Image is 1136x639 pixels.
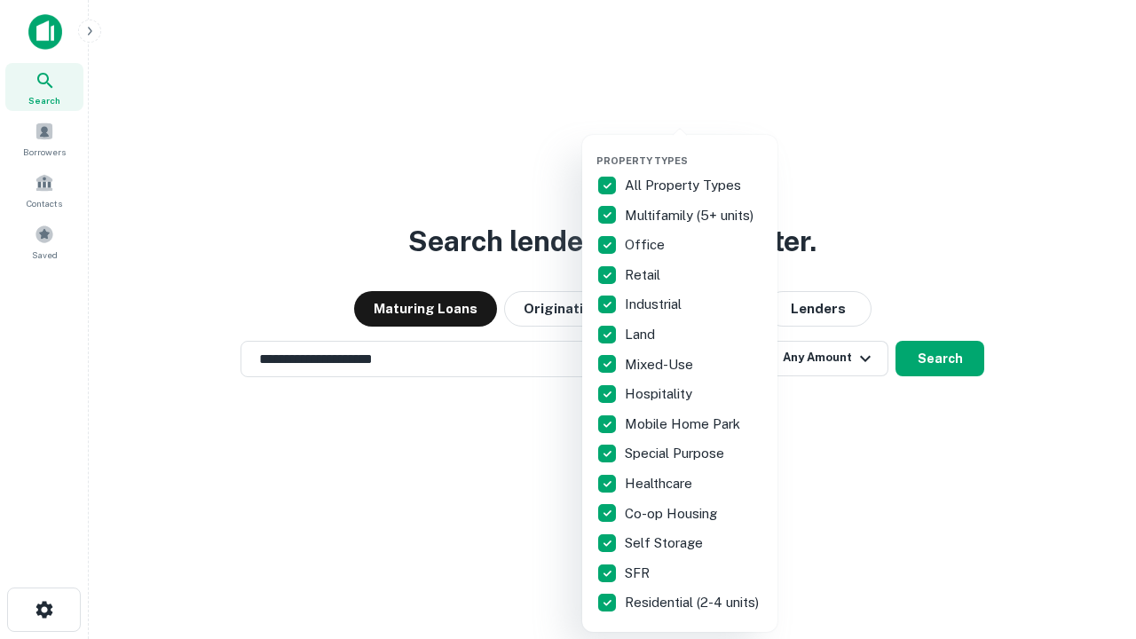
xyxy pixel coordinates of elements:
p: Special Purpose [625,443,728,464]
p: Land [625,324,659,345]
p: Industrial [625,294,685,315]
p: Residential (2-4 units) [625,592,762,613]
p: Co-op Housing [625,503,721,525]
p: Self Storage [625,532,706,554]
p: Office [625,234,668,256]
p: Retail [625,264,664,286]
p: Mobile Home Park [625,414,744,435]
p: All Property Types [625,175,745,196]
span: Property Types [596,155,688,166]
p: SFR [625,563,653,584]
p: Mixed-Use [625,354,697,375]
p: Healthcare [625,473,696,494]
iframe: Chat Widget [1047,497,1136,582]
p: Hospitality [625,383,696,405]
p: Multifamily (5+ units) [625,205,757,226]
